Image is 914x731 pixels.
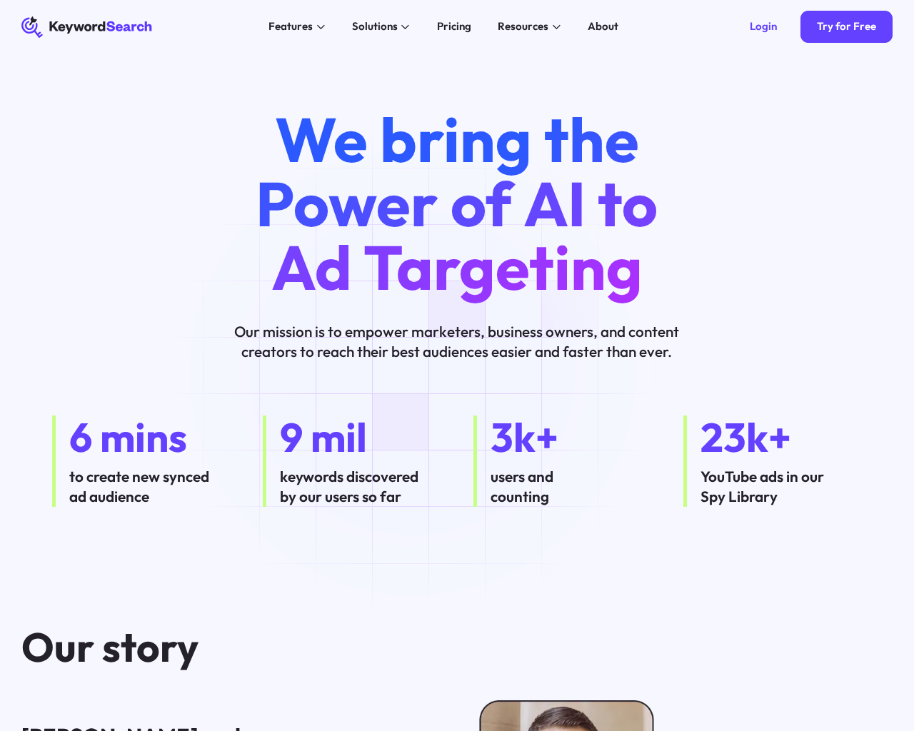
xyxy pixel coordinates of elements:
span: We bring the Power of AI to Ad Targeting [256,100,658,306]
a: Pricing [428,16,479,38]
div: 6 mins [69,415,230,458]
div: Login [750,20,777,34]
div: Try for Free [817,20,876,34]
div: 23k+ [700,415,861,458]
div: 3k+ [491,415,651,458]
div: 9 mil [280,415,441,458]
div: users and counting [491,466,651,507]
div: keywords discovered by our users so far [280,466,441,507]
div: to create new synced ad audience [69,466,230,507]
div: Features [268,19,313,35]
div: Pricing [437,19,471,35]
div: YouTube ads in our Spy Library [700,466,861,507]
p: Our mission is to empower marketers, business owners, and content creators to reach their best au... [214,321,700,362]
h3: Our story [21,625,669,668]
a: Try for Free [800,11,892,43]
a: About [580,16,627,38]
a: Login [733,11,793,43]
div: Resources [498,19,548,35]
div: Solutions [352,19,398,35]
div: About [588,19,618,35]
